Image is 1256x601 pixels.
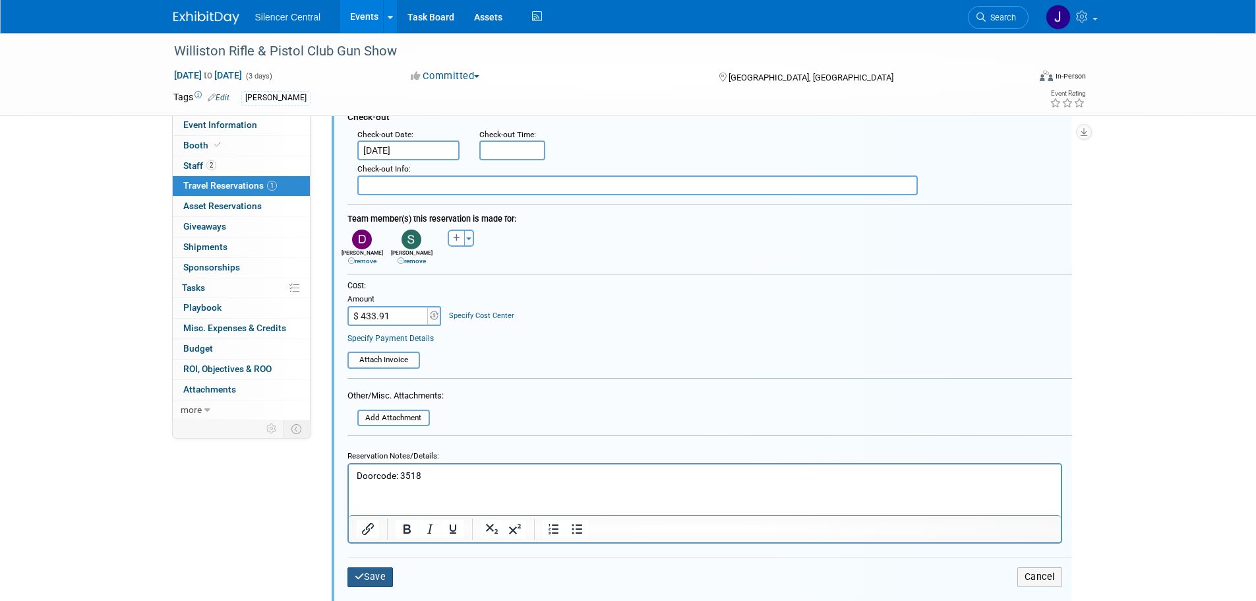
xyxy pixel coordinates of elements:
div: Cost: [347,280,1072,292]
div: In-Person [1055,71,1086,81]
a: Shipments [173,237,310,257]
td: Toggle Event Tabs [283,420,310,437]
a: Event Information [173,115,310,135]
img: ExhibitDay [173,11,239,24]
a: Playbook [173,298,310,318]
button: Superscript [504,520,526,538]
div: Event Rating [1050,90,1085,97]
a: Asset Reservations [173,197,310,216]
small: : [357,130,413,139]
small: : [357,164,411,174]
span: Budget [183,343,213,354]
span: (3 days) [245,72,272,80]
button: Italic [419,520,441,538]
button: Cancel [1017,567,1062,586]
span: Shipments [183,241,227,252]
span: Asset Reservations [183,201,262,211]
a: Budget [173,339,310,359]
a: ROI, Objectives & ROO [173,360,310,379]
span: ROI, Objectives & ROO [183,364,272,374]
img: S.jpg [402,230,421,249]
div: Team member(s) this reservation is made for: [347,207,1072,226]
img: Format-Inperson.png [1040,71,1053,81]
span: Staff [183,160,216,171]
span: Check-out Time [479,130,534,139]
span: 1 [267,181,277,191]
span: Check-out Date [357,130,411,139]
a: Staff2 [173,156,310,176]
div: Reservation Notes/Details: [347,445,1062,463]
a: Attachments [173,380,310,400]
span: to [202,70,214,80]
span: Travel Reservations [183,180,277,191]
span: [DATE] [DATE] [173,69,243,81]
span: Giveaways [183,221,226,232]
div: Williston Rifle & Pistol Club Gun Show [169,40,1009,63]
img: D.jpg [352,230,372,249]
span: more [181,404,202,415]
a: more [173,400,310,420]
span: Sponsorships [183,262,240,272]
button: Save [347,567,394,586]
div: Other/Misc. Attachments: [347,390,444,405]
button: Underline [442,520,464,538]
span: Attachments [183,384,236,395]
a: Specify Cost Center [449,311,514,320]
span: Booth [183,140,224,150]
iframe: Rich Text Area [349,464,1061,515]
a: Specify Payment Details [347,334,434,343]
span: [GEOGRAPHIC_DATA], [GEOGRAPHIC_DATA] [729,73,893,82]
span: Playbook [183,302,222,313]
td: Tags [173,90,229,106]
span: Search [986,13,1016,22]
a: Misc. Expenses & Credits [173,319,310,338]
i: Booth reservation complete [214,141,221,148]
div: [PERSON_NAME] [241,91,311,105]
a: Edit [208,93,229,102]
span: Check-out [347,111,390,122]
a: remove [398,257,426,265]
span: Misc. Expenses & Credits [183,323,286,333]
span: Check-out Info [357,164,409,174]
div: Amount [347,294,443,306]
span: Event Information [183,119,257,130]
small: : [479,130,536,139]
a: Giveaways [173,217,310,237]
span: 2 [206,160,216,170]
span: Silencer Central [255,12,321,22]
button: Numbered list [543,520,565,538]
div: [PERSON_NAME] [341,249,384,265]
a: Tasks [173,278,310,298]
a: Search [968,6,1029,29]
button: Bullet list [566,520,588,538]
div: [PERSON_NAME] [390,249,433,265]
button: Bold [396,520,418,538]
button: Subscript [481,520,503,538]
a: Travel Reservations1 [173,176,310,196]
button: Committed [406,69,485,83]
a: Sponsorships [173,258,310,278]
span: Tasks [182,282,205,293]
div: Event Format [951,69,1087,88]
a: Booth [173,136,310,156]
button: Insert/edit link [357,520,379,538]
img: Jessica Crawford [1046,5,1071,30]
td: Personalize Event Tab Strip [260,420,284,437]
a: remove [348,257,376,265]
